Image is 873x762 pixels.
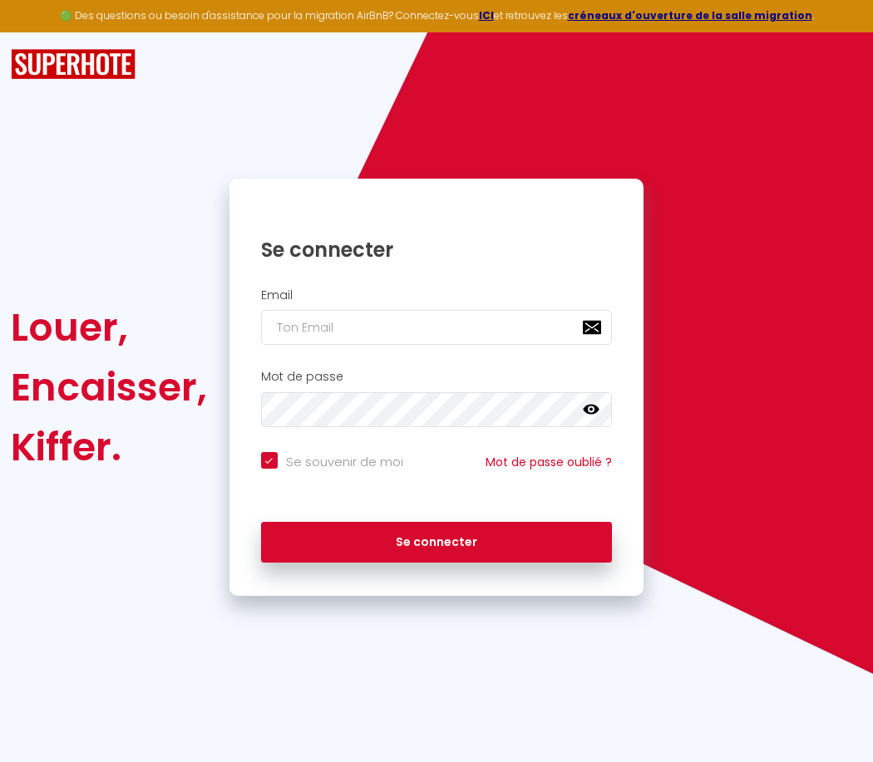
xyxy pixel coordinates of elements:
a: Mot de passe oublié ? [486,454,612,470]
h2: Email [261,288,613,302]
div: Louer, [11,297,207,357]
a: ICI [479,8,494,22]
h2: Mot de passe [261,370,613,384]
div: Encaisser, [11,357,207,417]
a: créneaux d'ouverture de la salle migration [568,8,812,22]
div: Kiffer. [11,417,207,477]
button: Se connecter [261,522,613,563]
h1: Se connecter [261,237,613,263]
img: SuperHote logo [11,49,136,80]
input: Ton Email [261,310,613,345]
